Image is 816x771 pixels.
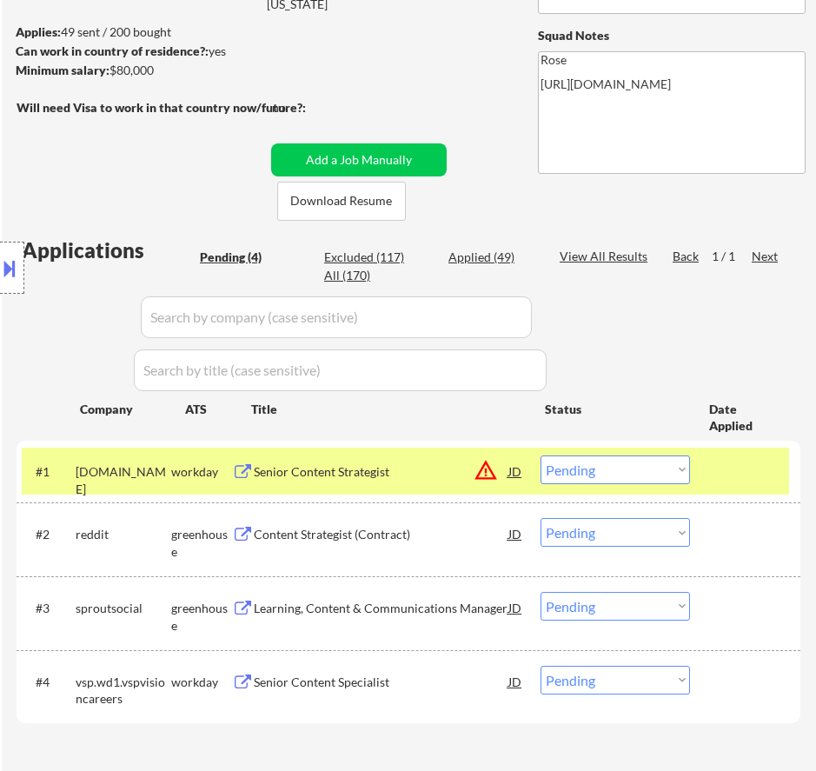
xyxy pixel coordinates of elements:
div: reddit [76,526,172,543]
div: View All Results [560,248,653,265]
button: Download Resume [277,182,406,221]
button: warning_amber [474,458,498,482]
div: Squad Notes [538,27,806,44]
div: Applied (49) [448,249,535,266]
div: greenhouse [171,526,231,560]
div: sproutsocial [76,600,172,617]
strong: Minimum salary: [16,63,109,77]
strong: Applies: [16,24,61,39]
div: vsp.wd1.vspvisioncareers [76,674,172,708]
div: #2 [36,526,62,543]
div: Content Strategist (Contract) [254,526,508,543]
strong: Can work in country of residence?: [16,43,209,58]
div: JD [507,455,523,487]
div: Date Applied [709,401,780,435]
div: 49 sent / 200 bought [16,23,305,41]
div: Title [251,401,528,418]
button: Add a Job Manually [271,143,447,176]
div: #1 [36,463,62,481]
div: #3 [36,600,62,617]
div: Learning, Content & Communications Manager [254,600,508,617]
div: JD [507,592,523,623]
div: Senior Content Specialist [254,674,508,691]
div: JD [507,518,523,549]
div: no [272,99,322,116]
input: Search by company (case sensitive) [141,296,532,338]
div: greenhouse [171,600,231,634]
div: Next [752,248,780,265]
strong: Will need Visa to work in that country now/future?: [17,100,306,115]
div: #4 [36,674,62,691]
div: Senior Content Strategist [254,463,508,481]
div: Status [545,393,683,424]
div: Excluded (117) [324,249,411,266]
div: workday [171,463,231,481]
div: workday [171,674,231,691]
div: yes [16,43,300,60]
div: [DOMAIN_NAME] [76,463,172,497]
input: Search by title (case sensitive) [134,349,547,391]
div: JD [507,666,523,697]
div: All (170) [324,267,411,284]
div: 1 / 1 [712,248,752,265]
div: $80,000 [16,62,305,79]
div: Back [673,248,700,265]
